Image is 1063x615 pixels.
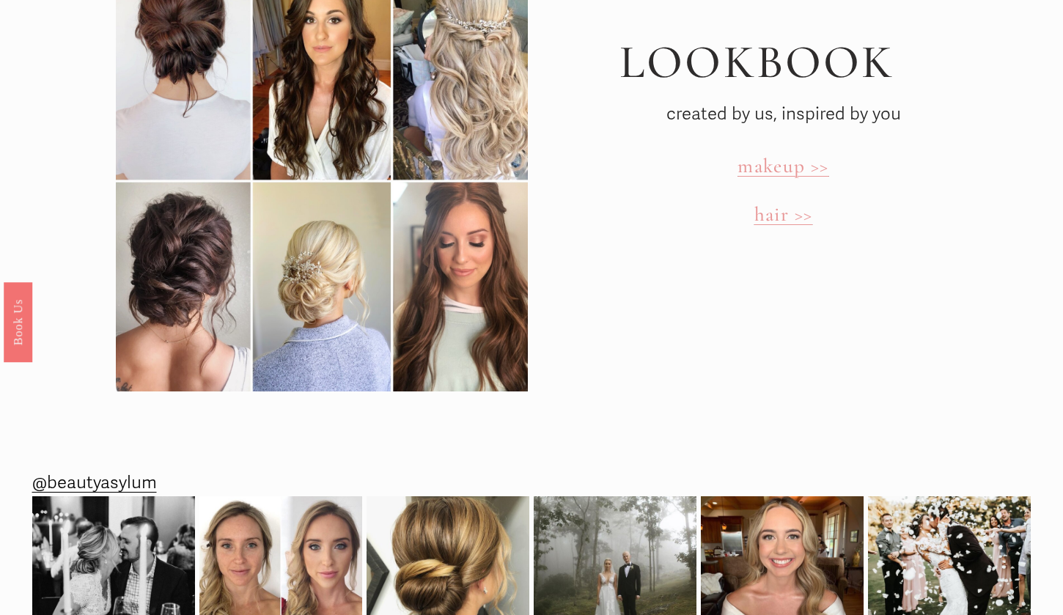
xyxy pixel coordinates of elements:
[738,154,828,178] a: makeup >>
[4,281,32,361] a: Book Us
[754,202,813,227] a: hair >>
[32,467,157,498] a: @beautyasylum
[619,98,947,130] p: created by us, inspired by you
[619,34,895,90] span: LOOKBOOK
